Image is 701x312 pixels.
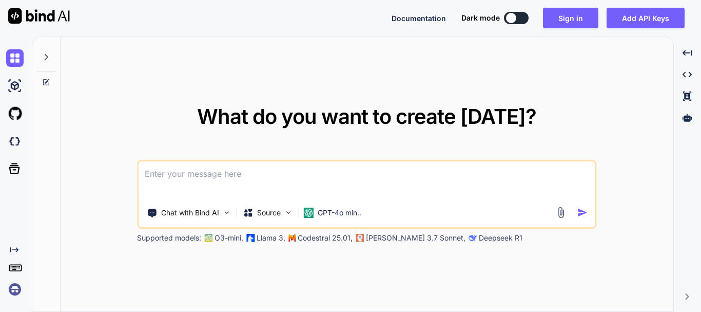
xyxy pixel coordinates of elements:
button: Sign in [543,8,598,28]
img: GPT-4o mini [303,208,314,218]
p: O3-mini, [215,233,243,243]
span: What do you want to create [DATE]? [197,104,536,129]
p: Source [257,208,281,218]
p: Llama 3, [257,233,285,243]
button: Documentation [392,13,446,24]
img: Bind AI [8,8,70,24]
img: darkCloudIdeIcon [6,133,24,150]
span: Documentation [392,14,446,23]
p: Codestral 25.01, [298,233,353,243]
p: [PERSON_NAME] 3.7 Sonnet, [366,233,465,243]
img: Pick Models [284,208,293,217]
img: GPT-4 [204,234,212,242]
img: ai-studio [6,77,24,95]
p: Supported models: [137,233,201,243]
p: Chat with Bind AI [161,208,219,218]
img: Llama2 [246,234,255,242]
button: Add API Keys [607,8,685,28]
img: claude [356,234,364,242]
img: icon [577,207,588,218]
img: signin [6,281,24,298]
p: Deepseek R1 [479,233,522,243]
p: GPT-4o min.. [318,208,361,218]
span: Dark mode [461,13,500,23]
img: claude [469,234,477,242]
img: chat [6,49,24,67]
img: Mistral-AI [288,234,296,242]
img: Pick Tools [222,208,231,217]
img: attachment [555,207,567,218]
img: githubLight [6,105,24,122]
